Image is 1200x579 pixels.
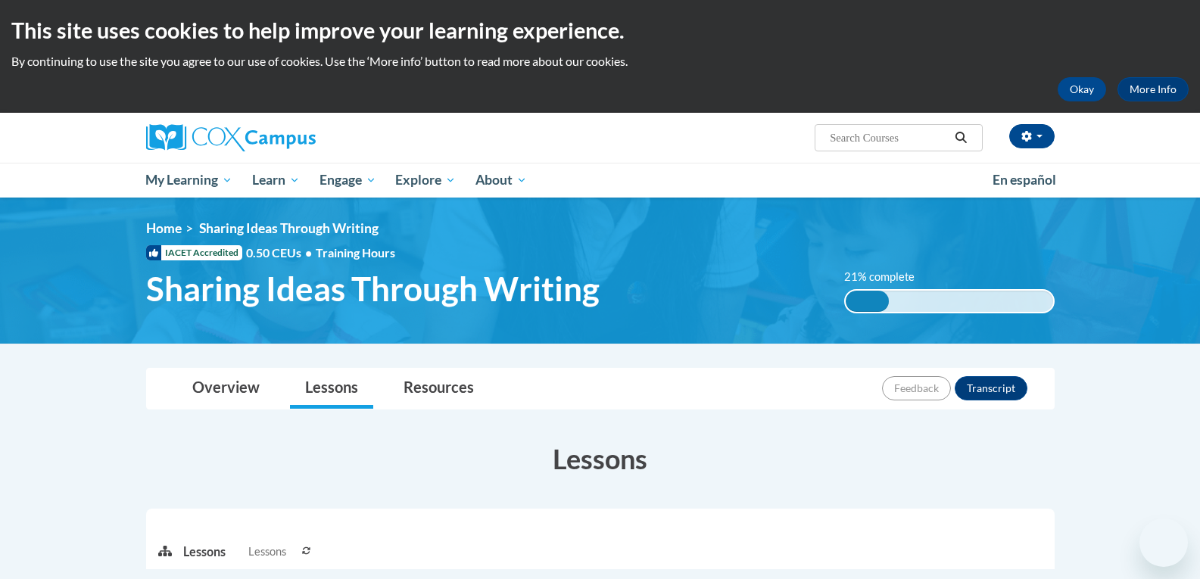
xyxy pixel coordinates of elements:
[395,171,456,189] span: Explore
[1139,518,1188,567] iframe: Button to launch messaging window
[828,129,949,147] input: Search Courses
[1009,124,1055,148] button: Account Settings
[388,369,489,409] a: Resources
[955,376,1027,400] button: Transcript
[136,163,243,198] a: My Learning
[993,172,1056,188] span: En español
[983,164,1066,196] a: En español
[466,163,537,198] a: About
[846,291,889,312] div: 21% complete
[146,245,242,260] span: IACET Accredited
[252,171,300,189] span: Learn
[242,163,310,198] a: Learn
[882,376,951,400] button: Feedback
[11,15,1189,45] h2: This site uses cookies to help improve your learning experience.
[305,245,312,260] span: •
[146,440,1055,478] h3: Lessons
[11,53,1189,70] p: By continuing to use the site you agree to our use of cookies. Use the ‘More info’ button to read...
[1058,77,1106,101] button: Okay
[310,163,386,198] a: Engage
[199,220,379,236] span: Sharing Ideas Through Writing
[385,163,466,198] a: Explore
[177,369,275,409] a: Overview
[146,269,600,309] span: Sharing Ideas Through Writing
[844,269,931,285] label: 21% complete
[1117,77,1189,101] a: More Info
[290,369,373,409] a: Lessons
[183,543,226,560] p: Lessons
[248,543,286,560] span: Lessons
[145,171,232,189] span: My Learning
[146,220,182,236] a: Home
[146,124,316,151] img: Cox Campus
[949,129,972,147] button: Search
[123,163,1077,198] div: Main menu
[246,244,316,261] span: 0.50 CEUs
[319,171,376,189] span: Engage
[316,245,395,260] span: Training Hours
[146,124,434,151] a: Cox Campus
[475,171,527,189] span: About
